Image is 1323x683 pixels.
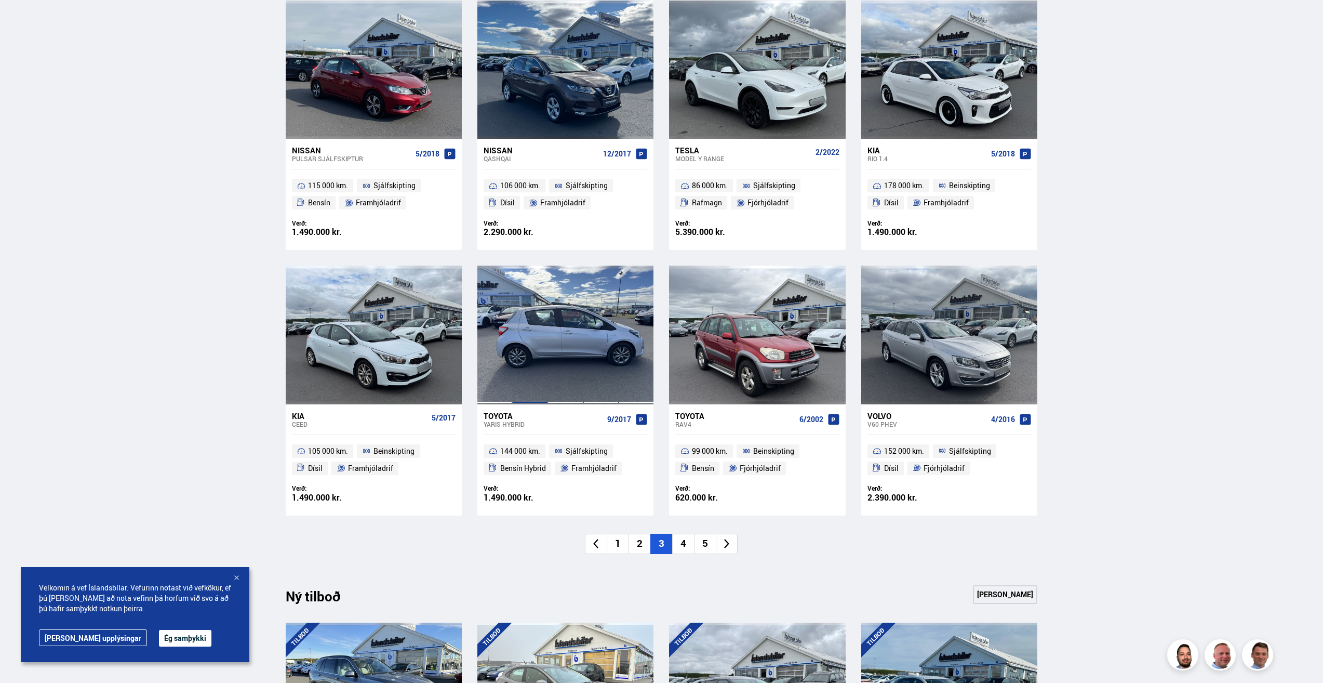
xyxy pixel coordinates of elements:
[308,196,330,209] span: Bensín
[884,445,924,457] span: 152 000 km.
[991,150,1015,158] span: 5/2018
[675,219,757,227] div: Verð:
[500,196,515,209] span: Dísil
[603,150,631,158] span: 12/2017
[292,411,427,421] div: Kia
[308,462,323,475] span: Dísil
[675,228,757,237] div: 5.390.000 kr.
[694,534,716,554] li: 5
[308,179,348,192] span: 115 000 km.
[867,219,950,227] div: Verð:
[500,462,546,475] span: Bensín Hybrid
[477,139,653,250] a: Nissan Qashqai 12/2017 106 000 km. Sjálfskipting Dísil Framhjóladrif Verð: 2.290.000 kr.
[484,493,566,502] div: 1.490.000 kr.
[308,445,348,457] span: 105 000 km.
[650,534,672,554] li: 3
[669,139,845,250] a: Tesla Model Y RANGE 2/2022 86 000 km. Sjálfskipting Rafmagn Fjórhjóladrif Verð: 5.390.000 kr.
[884,462,899,475] span: Dísil
[484,484,566,492] div: Verð:
[1244,641,1275,672] img: FbJEzSuNWCJXmdc-.webp
[867,421,987,428] div: V60 PHEV
[753,179,795,192] span: Sjálfskipting
[292,228,374,237] div: 1.490.000 kr.
[292,155,411,162] div: Pulsar SJÁLFSKIPTUR
[416,150,439,158] span: 5/2018
[692,462,714,475] span: Bensín
[432,414,456,422] span: 5/2017
[292,219,374,227] div: Verð:
[292,493,374,502] div: 1.490.000 kr.
[373,445,415,457] span: Beinskipting
[540,196,585,209] span: Framhjóladrif
[292,421,427,428] div: Ceed
[867,484,950,492] div: Verð:
[675,155,811,162] div: Model Y RANGE
[991,415,1015,424] span: 4/2016
[484,228,566,237] div: 2.290.000 kr.
[924,196,969,209] span: Framhjóladrif
[39,583,231,614] span: Velkomin á vef Íslandsbílar. Vefurinn notast við vefkökur, ef þú [PERSON_NAME] að nota vefinn þá ...
[292,484,374,492] div: Verð:
[566,179,608,192] span: Sjálfskipting
[884,179,924,192] span: 178 000 km.
[348,462,393,475] span: Framhjóladrif
[159,630,211,647] button: Ég samþykki
[669,404,845,516] a: Toyota RAV4 6/2002 99 000 km. Beinskipting Bensín Fjórhjóladrif Verð: 620.000 kr.
[924,462,965,475] span: Fjórhjóladrif
[949,179,990,192] span: Beinskipting
[867,493,950,502] div: 2.390.000 kr.
[8,4,39,35] button: Opna LiveChat spjallviðmót
[286,588,358,610] div: Ný tilboð
[484,411,603,421] div: Toyota
[286,139,462,250] a: Nissan Pulsar SJÁLFSKIPTUR 5/2018 115 000 km. Sjálfskipting Bensín Framhjóladrif Verð: 1.490.000 kr.
[675,421,795,428] div: RAV4
[692,179,728,192] span: 86 000 km.
[571,462,617,475] span: Framhjóladrif
[867,155,987,162] div: Rio 1.4
[949,445,991,457] span: Sjálfskipting
[607,534,629,554] li: 1
[500,445,540,457] span: 144 000 km.
[675,484,757,492] div: Verð:
[867,146,987,155] div: Kia
[1169,641,1200,672] img: nhp88E3Fdnt1Opn2.png
[740,462,781,475] span: Fjórhjóladrif
[566,445,608,457] span: Sjálfskipting
[1206,641,1237,672] img: siFngHWaQ9KaOqBr.png
[692,196,722,209] span: Rafmagn
[675,493,757,502] div: 620.000 kr.
[816,148,839,156] span: 2/2022
[799,415,823,424] span: 6/2002
[884,196,899,209] span: Dísil
[607,415,631,424] span: 9/2017
[484,421,603,428] div: Yaris HYBRID
[484,155,599,162] div: Qashqai
[861,404,1037,516] a: Volvo V60 PHEV 4/2016 152 000 km. Sjálfskipting Dísil Fjórhjóladrif Verð: 2.390.000 kr.
[692,445,728,457] span: 99 000 km.
[477,404,653,516] a: Toyota Yaris HYBRID 9/2017 144 000 km. Sjálfskipting Bensín Hybrid Framhjóladrif Verð: 1.490.000 kr.
[39,629,147,646] a: [PERSON_NAME] upplýsingar
[753,445,794,457] span: Beinskipting
[373,179,416,192] span: Sjálfskipting
[484,146,599,155] div: Nissan
[675,146,811,155] div: Tesla
[672,534,694,554] li: 4
[675,411,795,421] div: Toyota
[356,196,401,209] span: Framhjóladrif
[292,146,411,155] div: Nissan
[500,179,540,192] span: 106 000 km.
[484,219,566,227] div: Verð:
[973,585,1037,604] a: [PERSON_NAME]
[867,411,987,421] div: Volvo
[747,196,789,209] span: Fjórhjóladrif
[867,228,950,237] div: 1.490.000 kr.
[286,404,462,516] a: Kia Ceed 5/2017 105 000 km. Beinskipting Dísil Framhjóladrif Verð: 1.490.000 kr.
[629,534,650,554] li: 2
[861,139,1037,250] a: Kia Rio 1.4 5/2018 178 000 km. Beinskipting Dísil Framhjóladrif Verð: 1.490.000 kr.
